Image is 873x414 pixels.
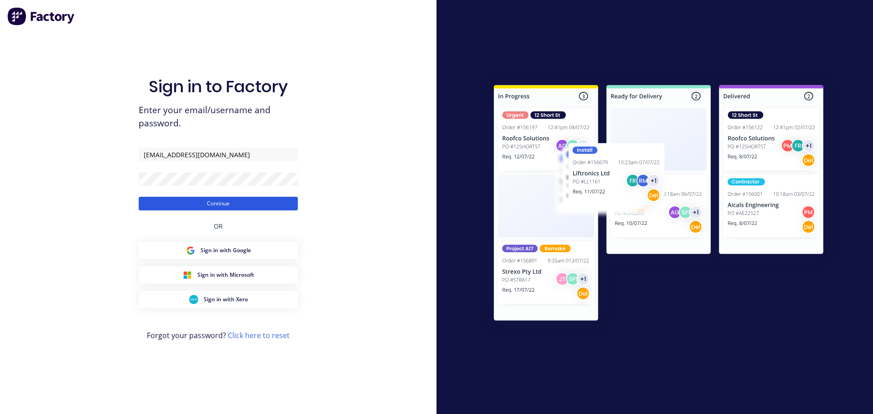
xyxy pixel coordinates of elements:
[139,148,298,161] input: Email/Username
[139,197,298,210] button: Continue
[474,67,843,342] img: Sign in
[139,104,298,130] span: Enter your email/username and password.
[147,330,290,341] span: Forgot your password?
[204,295,248,304] span: Sign in with Xero
[139,242,298,259] button: Google Sign inSign in with Google
[228,330,290,340] a: Click here to reset
[139,266,298,284] button: Microsoft Sign inSign in with Microsoft
[183,270,192,279] img: Microsoft Sign in
[7,7,75,25] img: Factory
[186,246,195,255] img: Google Sign in
[214,210,223,242] div: OR
[139,291,298,308] button: Xero Sign inSign in with Xero
[149,77,288,96] h1: Sign in to Factory
[201,246,251,254] span: Sign in with Google
[189,295,198,304] img: Xero Sign in
[197,271,254,279] span: Sign in with Microsoft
